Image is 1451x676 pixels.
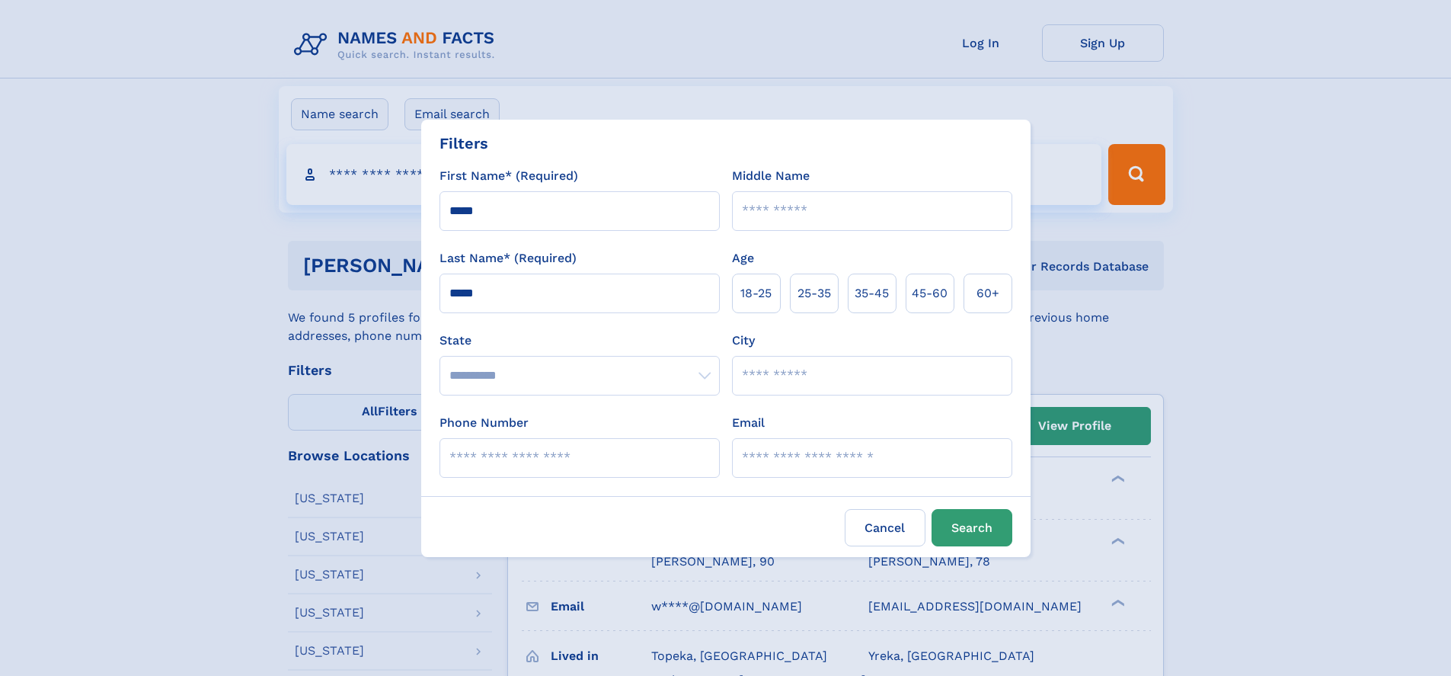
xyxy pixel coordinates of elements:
span: 18‑25 [740,284,772,303]
label: State [439,332,720,350]
div: Filters [439,132,488,155]
span: 45‑60 [912,284,948,303]
span: 25‑35 [797,284,831,303]
label: First Name* (Required) [439,167,578,185]
label: Last Name* (Required) [439,249,577,268]
label: Email [732,414,765,432]
span: 35‑45 [855,284,889,303]
label: City [732,332,755,350]
button: Search [932,509,1012,546]
label: Cancel [845,509,925,546]
label: Phone Number [439,414,529,432]
span: 60+ [976,284,999,303]
label: Age [732,249,754,268]
label: Middle Name [732,167,810,185]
